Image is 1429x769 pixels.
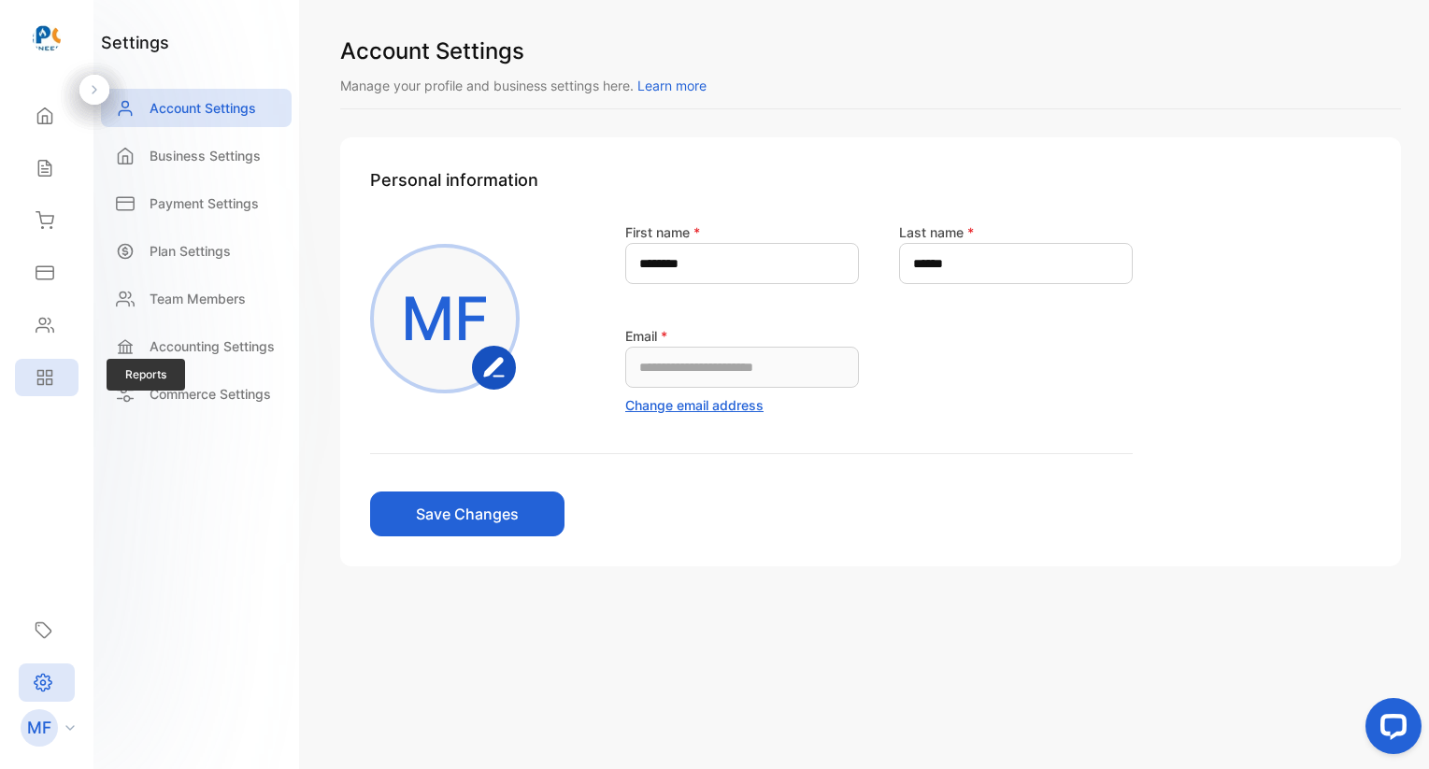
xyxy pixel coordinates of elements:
[101,232,292,270] a: Plan Settings
[370,491,564,536] button: Save Changes
[150,193,259,213] p: Payment Settings
[625,395,764,415] button: Change email address
[150,384,271,404] p: Commerce Settings
[401,274,490,363] p: MF
[101,30,169,55] h1: settings
[150,241,231,261] p: Plan Settings
[101,184,292,222] a: Payment Settings
[370,167,1371,192] h1: Personal information
[101,375,292,413] a: Commerce Settings
[150,336,275,356] p: Accounting Settings
[101,89,292,127] a: Account Settings
[637,78,707,93] span: Learn more
[625,224,700,240] label: First name
[107,359,185,391] span: Reports
[150,289,246,308] p: Team Members
[340,35,1401,68] h1: Account Settings
[150,98,256,118] p: Account Settings
[33,24,61,52] img: logo
[899,224,974,240] label: Last name
[101,136,292,175] a: Business Settings
[625,328,667,344] label: Email
[340,76,1401,95] p: Manage your profile and business settings here.
[101,279,292,318] a: Team Members
[27,716,51,740] p: MF
[150,146,261,165] p: Business Settings
[101,327,292,365] a: Accounting Settings
[1350,691,1429,769] iframe: LiveChat chat widget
